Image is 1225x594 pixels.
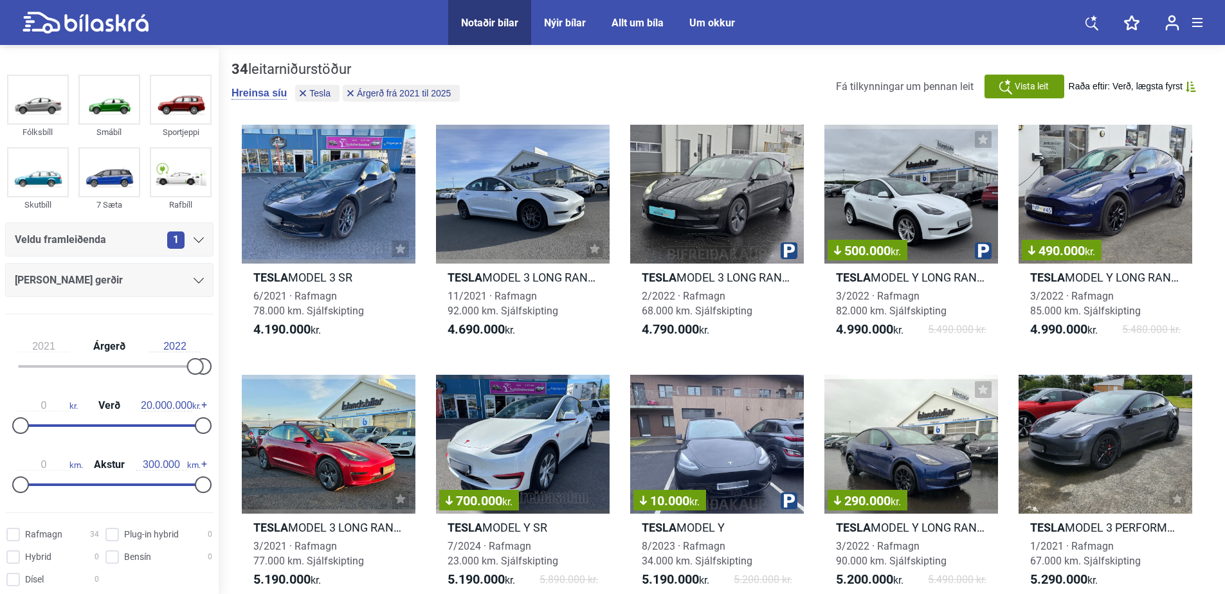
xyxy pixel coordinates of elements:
[124,550,151,564] span: Bensín
[1030,322,1098,337] span: kr.
[1069,81,1196,92] button: Raða eftir: Verð, lægsta fyrst
[689,496,700,508] span: kr.
[309,89,331,98] span: Tesla
[781,492,797,509] img: parking.png
[25,550,51,564] span: Hybrid
[640,494,700,507] span: 10.000
[836,521,871,534] b: Tesla
[642,321,699,337] b: 4.790.000
[78,197,140,212] div: 7 Sæta
[1030,271,1065,284] b: Tesla
[167,231,185,249] span: 1
[824,270,998,285] h2: MODEL Y LONG RANGE
[448,322,515,337] span: kr.
[15,271,123,289] span: [PERSON_NAME] gerðir
[836,540,947,567] span: 3/2022 · Rafmagn 90.000 km. Sjálfskipting
[689,17,735,29] div: Um okkur
[242,125,415,349] a: TeslaMODEL 3 SR6/2021 · Rafmagn78.000 km. Sjálfskipting4.190.000kr.
[1030,321,1087,337] b: 4.990.000
[642,322,709,337] span: kr.
[1030,521,1065,534] b: Tesla
[824,125,998,349] a: 500.000kr.TeslaMODEL Y LONG RANGE3/2022 · Rafmagn82.000 km. Sjálfskipting4.990.000kr.5.490.000 kr.
[1019,520,1192,535] h2: MODEL 3 PERFORMANCE
[975,242,992,259] img: parking.png
[136,459,201,471] span: km.
[781,242,797,259] img: parking.png
[124,528,179,541] span: Plug-in hybrid
[461,17,518,29] a: Notaðir bílar
[448,540,558,567] span: 7/2024 · Rafmagn 23.000 km. Sjálfskipting
[1030,540,1141,567] span: 1/2021 · Rafmagn 67.000 km. Sjálfskipting
[928,572,986,588] span: 5.490.000 kr.
[540,572,598,588] span: 5.890.000 kr.
[612,17,664,29] a: Allt um bíla
[90,341,129,352] span: Árgerð
[836,80,974,93] span: Fá tilkynningar um þennan leit
[734,572,792,588] span: 5.200.000 kr.
[1165,15,1179,31] img: user-login.svg
[836,290,947,317] span: 3/2022 · Rafmagn 82.000 km. Sjálfskipting
[253,322,321,337] span: kr.
[544,17,586,29] a: Nýir bílar
[7,197,69,212] div: Skutbíll
[824,520,998,535] h2: MODEL Y LONG RANGE
[253,290,364,317] span: 6/2021 · Rafmagn 78.000 km. Sjálfskipting
[1030,571,1087,587] b: 5.290.000
[90,528,99,541] span: 34
[448,290,558,317] span: 11/2021 · Rafmagn 92.000 km. Sjálfskipting
[231,61,463,78] div: leitarniðurstöður
[95,401,123,411] span: Verð
[253,571,311,587] b: 5.190.000
[642,572,709,588] span: kr.
[208,528,212,541] span: 0
[642,521,676,534] b: Tesla
[1028,244,1095,257] span: 490.000
[836,271,871,284] b: Tesla
[1015,80,1049,93] span: Vista leit
[630,125,804,349] a: TeslaMODEL 3 LONG RANGE AWD2/2022 · Rafmagn68.000 km. Sjálfskipting4.790.000kr.
[141,400,201,411] span: kr.
[448,521,482,534] b: Tesla
[436,270,610,285] h2: MODEL 3 LONG RANGE
[1019,270,1192,285] h2: MODEL Y LONG RANGE
[448,571,505,587] b: 5.190.000
[836,322,903,337] span: kr.
[836,321,893,337] b: 4.990.000
[95,573,99,586] span: 0
[630,270,804,285] h2: MODEL 3 LONG RANGE AWD
[242,270,415,285] h2: MODEL 3 SR
[18,400,78,411] span: kr.
[253,572,321,588] span: kr.
[150,197,212,212] div: Rafbíll
[253,321,311,337] b: 4.190.000
[150,125,212,139] div: Sportjeppi
[502,496,513,508] span: kr.
[91,460,128,470] span: Akstur
[436,125,610,349] a: TeslaMODEL 3 LONG RANGE11/2021 · Rafmagn92.000 km. Sjálfskipting4.690.000kr.
[25,528,62,541] span: Rafmagn
[1019,125,1192,349] a: 490.000kr.TeslaMODEL Y LONG RANGE3/2022 · Rafmagn85.000 km. Sjálfskipting4.990.000kr.5.480.000 kr.
[7,125,69,139] div: Fólksbíll
[630,520,804,535] h2: MODEL Y
[231,61,248,77] b: 34
[836,572,903,588] span: kr.
[242,520,415,535] h2: MODEL 3 LONG RANGE
[642,540,752,567] span: 8/2023 · Rafmagn 34.000 km. Sjálfskipting
[253,521,288,534] b: Tesla
[891,496,901,508] span: kr.
[18,459,83,471] span: km.
[834,244,901,257] span: 500.000
[448,271,482,284] b: Tesla
[834,494,901,507] span: 290.000
[25,573,44,586] span: Dísel
[448,321,505,337] b: 4.690.000
[253,271,288,284] b: Tesla
[78,125,140,139] div: Smábíl
[343,85,460,102] button: Árgerð frá 2021 til 2025
[436,520,610,535] h2: MODEL Y SR
[642,290,752,317] span: 2/2022 · Rafmagn 68.000 km. Sjálfskipting
[928,322,986,337] span: 5.490.000 kr.
[253,540,364,567] span: 3/2021 · Rafmagn 77.000 km. Sjálfskipting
